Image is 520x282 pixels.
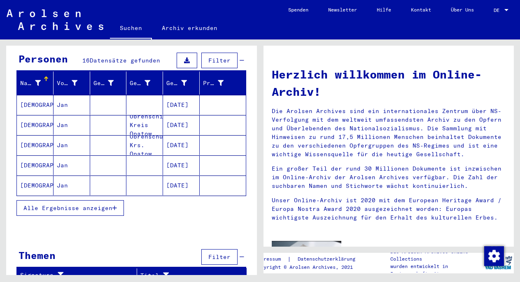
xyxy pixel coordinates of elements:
mat-cell: Jan [54,115,90,135]
p: Die Arolsen Archives Online-Collections [390,248,483,263]
mat-header-cell: Nachname [17,72,54,95]
p: Copyright © Arolsen Archives, 2021 [255,264,365,271]
button: Alle Ergebnisse anzeigen [16,200,124,216]
h1: Herzlich willkommen im Online-Archiv! [272,66,506,100]
mat-cell: [DATE] [163,155,200,175]
div: Vorname [57,76,90,90]
mat-cell: [DEMOGRAPHIC_DATA] [17,176,54,195]
mat-cell: [DEMOGRAPHIC_DATA] [17,95,54,115]
p: wurden entwickelt in Partnerschaft mit [390,263,483,277]
mat-cell: Jan [54,95,90,115]
mat-header-cell: Geburtsname [90,72,127,95]
div: Personen [19,51,68,66]
mat-header-cell: Geburtsdatum [163,72,200,95]
div: Geburtsname [93,79,114,88]
div: Geburtsname [93,76,126,90]
div: Geburtsdatum [166,79,187,88]
div: Signature [20,269,137,282]
p: In einem kurzen Video haben wir für Sie die wichtigsten Tipps für die Suche im Online-Archiv zusa... [354,247,506,273]
div: Zustimmung ändern [484,246,504,266]
mat-cell: [DATE] [163,95,200,115]
a: Impressum [255,255,287,264]
img: video.jpg [272,241,342,279]
div: Signature [20,271,126,280]
mat-cell: [DEMOGRAPHIC_DATA] [17,115,54,135]
mat-cell: [DATE] [163,135,200,155]
span: DE [494,7,503,13]
mat-cell: [DATE] [163,115,200,135]
mat-cell: Obrenschui Krs. Opatow [126,135,163,155]
span: Filter [208,57,231,64]
mat-cell: Obrenschin Kreis Opatow [126,115,163,135]
img: yv_logo.png [483,252,514,273]
button: Filter [201,53,238,68]
p: Ein großer Teil der rund 30 Millionen Dokumente ist inzwischen im Online-Archiv der Arolsen Archi... [272,164,506,190]
a: Suchen [110,18,152,39]
div: Nachname [20,79,41,88]
a: Archiv erkunden [152,18,227,38]
span: Alle Ergebnisse anzeigen [23,204,112,212]
mat-header-cell: Prisoner # [200,72,246,95]
a: Datenschutzerklärung [291,255,365,264]
mat-cell: Jan [54,155,90,175]
mat-cell: [DEMOGRAPHIC_DATA] [17,155,54,175]
button: Filter [201,249,238,265]
mat-cell: Jan [54,135,90,155]
mat-cell: Jan [54,176,90,195]
img: Arolsen_neg.svg [7,9,103,30]
img: Zustimmung ändern [484,246,504,266]
div: | [255,255,365,264]
mat-cell: [DATE] [163,176,200,195]
mat-header-cell: Vorname [54,72,90,95]
p: Unser Online-Archiv ist 2020 mit dem European Heritage Award / Europa Nostra Award 2020 ausgezeic... [272,196,506,222]
p: Die Arolsen Archives sind ein internationales Zentrum über NS-Verfolgung mit dem weltweit umfasse... [272,107,506,159]
span: Filter [208,253,231,261]
div: Prisoner # [203,79,224,88]
div: Titel [140,269,236,282]
div: Prisoner # [203,76,236,90]
div: Geburt‏ [130,76,163,90]
div: Geburt‏ [130,79,150,88]
mat-header-cell: Geburt‏ [126,72,163,95]
mat-cell: [DEMOGRAPHIC_DATA] [17,135,54,155]
div: Themen [19,248,56,263]
div: Nachname [20,76,53,90]
span: 16 [82,57,90,64]
div: Geburtsdatum [166,76,199,90]
div: Vorname [57,79,77,88]
div: Titel [140,271,226,280]
span: Datensätze gefunden [90,57,160,64]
